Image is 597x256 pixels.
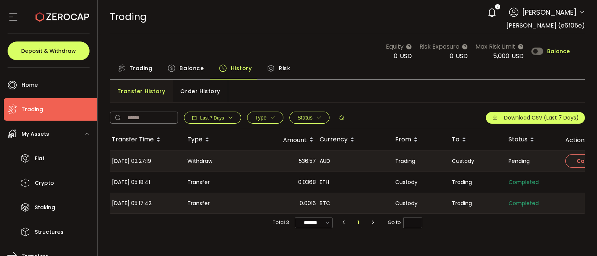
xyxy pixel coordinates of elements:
[506,21,585,30] span: [PERSON_NAME] (e6f05e)
[395,157,415,166] span: Trading
[522,7,577,17] span: [PERSON_NAME]
[475,42,515,51] span: Max Risk Limit
[118,84,165,99] span: Transfer History
[112,178,150,187] span: [DATE] 05:18:41
[388,217,422,228] span: Go to
[255,115,266,121] span: Type
[320,178,329,187] span: ETH
[299,157,316,166] span: 536.57
[559,220,597,256] iframe: Chat Widget
[21,48,76,54] span: Deposit & Withdraw
[509,199,539,208] span: Completed
[320,157,330,166] span: AUD
[450,52,453,60] span: 0
[512,52,524,60] span: USD
[386,42,404,51] span: Equity
[110,10,147,23] span: Trading
[22,129,49,139] span: My Assets
[187,199,210,208] span: Transfer
[395,199,418,208] span: Custody
[242,133,318,146] div: Amount
[320,199,330,208] span: BTC
[507,133,563,146] div: Status
[497,4,498,9] span: 2
[419,42,459,51] span: Risk Exposure
[509,178,539,187] span: Completed
[400,52,412,60] span: USD
[456,52,468,60] span: USD
[180,84,220,99] span: Order History
[509,157,530,166] span: Pending
[504,114,579,122] span: Download CSV (Last 7 Days)
[577,158,596,164] span: Cancel
[22,104,43,115] span: Trading
[452,157,474,166] span: Custody
[450,133,507,146] div: To
[298,178,316,187] span: 0.0368
[393,133,450,146] div: From
[187,178,210,187] span: Transfer
[352,217,365,228] li: 1
[22,80,38,90] span: Home
[394,52,397,60] span: 0
[289,112,329,124] button: Status
[187,157,212,166] span: Withdraw
[184,112,241,124] button: Last 7 Days
[273,217,289,228] span: Total 3
[110,133,186,146] div: Transfer Time
[547,49,570,54] span: Balance
[297,115,312,121] span: Status
[300,199,316,208] span: 0.0016
[112,157,151,166] span: [DATE] 02:27:19
[35,178,54,189] span: Crypto
[395,178,418,187] span: Custody
[179,61,204,76] span: Balance
[8,41,90,60] button: Deposit & Withdraw
[452,178,472,187] span: Trading
[112,199,152,208] span: [DATE] 05:17:42
[247,112,283,124] button: Type
[493,52,509,60] span: 5,000
[200,115,224,121] span: Last 7 Days
[130,61,153,76] span: Trading
[186,133,242,146] div: Type
[231,61,252,76] span: History
[318,133,393,146] div: Currency
[452,199,472,208] span: Trading
[35,202,55,213] span: Staking
[35,227,63,238] span: Structures
[279,61,290,76] span: Risk
[35,153,45,164] span: Fiat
